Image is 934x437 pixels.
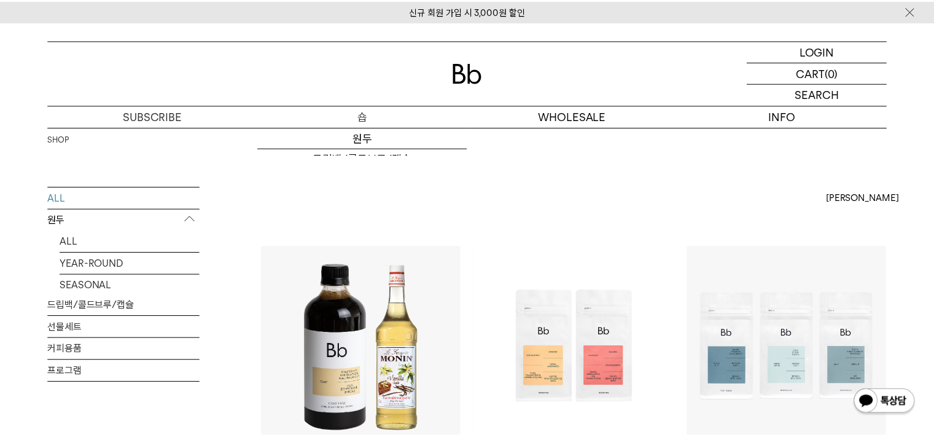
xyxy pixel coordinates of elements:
a: 원두 [260,128,472,149]
a: 숍 [260,106,472,127]
p: CART [804,62,833,83]
a: ALL [60,231,201,253]
a: 프로그램 [48,361,201,383]
p: INFO [683,106,895,127]
img: 카카오톡 채널 1:1 채팅 버튼 [861,389,925,419]
a: SHOP [48,133,69,146]
a: LOGIN [754,41,895,62]
a: 커피용품 [48,339,201,361]
a: 선물세트 [48,317,201,339]
p: 원두 [48,210,201,232]
img: 로고 [457,63,486,83]
p: LOGIN [808,41,843,61]
p: WHOLESALE [472,106,683,127]
span: [PERSON_NAME] [834,191,908,205]
p: (0) [833,62,846,83]
a: YEAR-ROUND [60,253,201,275]
p: SEARCH [803,84,847,105]
a: SUBSCRIBE [48,106,260,127]
a: 드립백/콜드브루/캡슐 [260,149,472,170]
a: CART (0) [754,62,895,84]
a: 드립백/콜드브루/캡슐 [48,295,201,317]
a: SEASONAL [60,275,201,297]
a: ALL [48,187,201,209]
a: 신규 회원 가입 시 3,000원 할인 [413,6,530,17]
